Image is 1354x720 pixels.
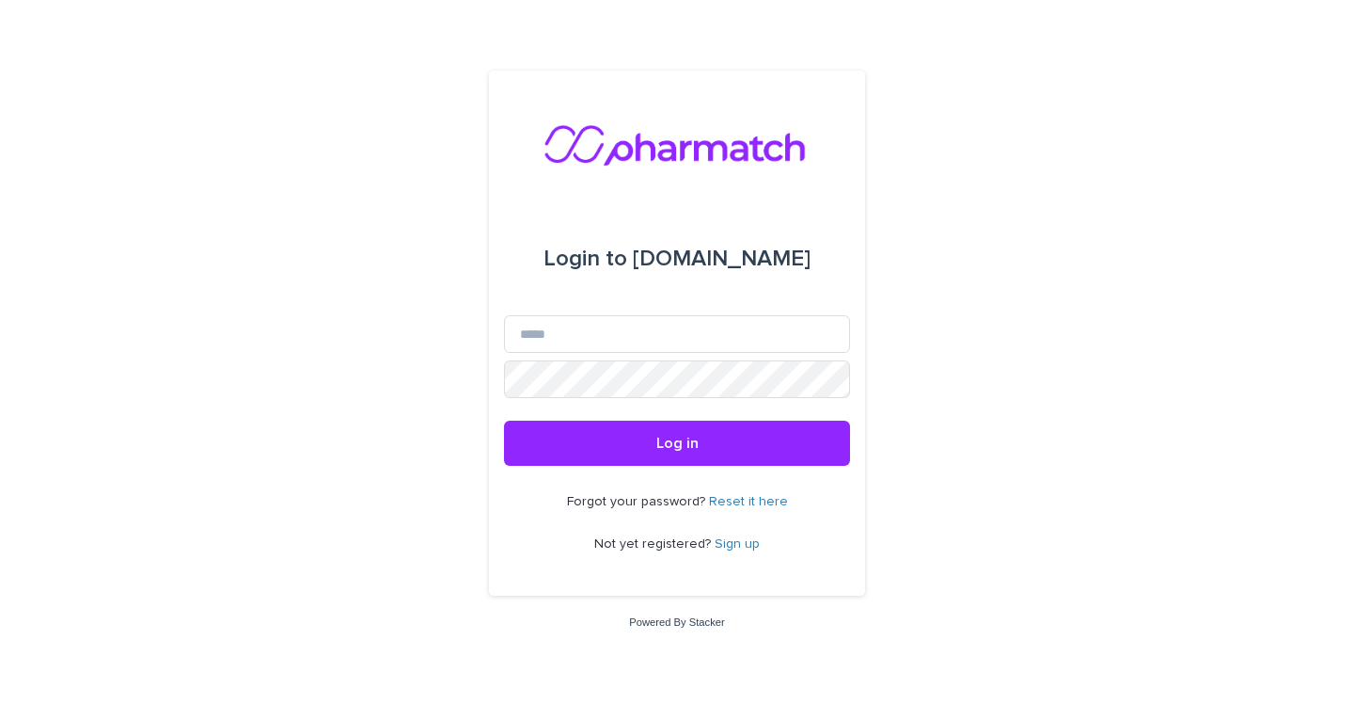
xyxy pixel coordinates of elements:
a: Reset it here [709,495,788,508]
div: [DOMAIN_NAME] [543,232,811,285]
span: Login to [543,248,627,270]
a: Powered By Stacker [629,616,724,628]
button: Log in [504,421,850,466]
img: nMxkRIEURaCxZB0ULbfH [543,116,811,172]
span: Log in [656,436,699,451]
span: Forgot your password? [567,495,709,508]
span: Not yet registered? [594,537,715,551]
a: Sign up [715,537,760,551]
